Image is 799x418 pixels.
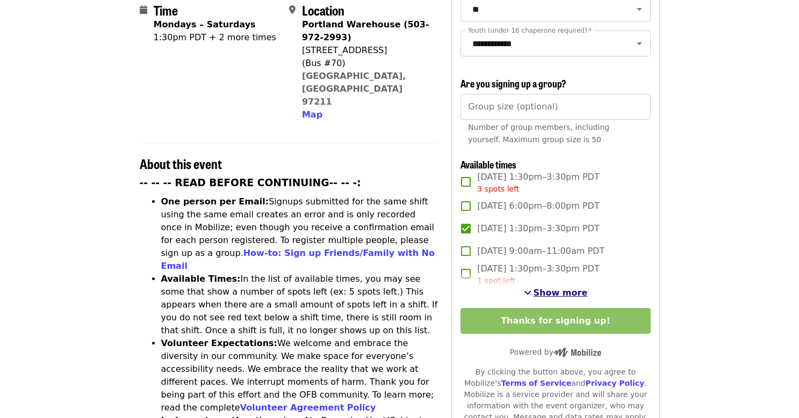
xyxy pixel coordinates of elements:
span: [DATE] 6:00pm–8:00pm PDT [477,200,599,212]
button: Map [302,108,322,121]
span: Powered by [510,348,601,356]
button: Open [632,36,647,51]
span: Available times [460,157,516,171]
span: Are you signing up a group? [460,76,566,90]
a: Privacy Policy [585,379,644,387]
i: map-marker-alt icon [289,5,296,15]
input: [object Object] [460,94,650,120]
a: Terms of Service [501,379,571,387]
span: Map [302,109,322,120]
li: Signups submitted for the same shift using the same email creates an error and is only recorded o... [161,195,439,273]
strong: Volunteer Expectations: [161,338,278,348]
strong: Available Times: [161,274,241,284]
li: In the list of available times, you may see some that show a number of spots left (ex: 5 spots le... [161,273,439,337]
button: Thanks for signing up! [460,308,650,334]
strong: Mondays – Saturdays [154,19,256,30]
span: [DATE] 1:30pm–3:30pm PDT [477,222,599,235]
div: [STREET_ADDRESS] [302,44,430,57]
a: How-to: Sign up Friends/Family with No Email [161,248,435,271]
button: See more timeslots [524,287,588,299]
a: [GEOGRAPHIC_DATA], [GEOGRAPHIC_DATA] 97211 [302,71,406,107]
li: We welcome and embrace the diversity in our community. We make space for everyone’s accessibility... [161,337,439,414]
span: Number of group members, including yourself. Maximum group size is 50 [468,123,609,144]
a: Volunteer Agreement Policy [240,402,376,413]
span: 1 spot left [477,276,515,285]
div: 1:30pm PDT + 2 more times [154,31,276,44]
i: calendar icon [140,5,147,15]
strong: One person per Email: [161,196,269,207]
span: [DATE] 1:30pm–3:30pm PDT [477,171,599,195]
span: Location [302,1,344,19]
span: Time [154,1,178,19]
label: Youth (under 16 chaperone required) [468,27,592,34]
div: (Bus #70) [302,57,430,70]
span: Show more [534,288,588,298]
img: Powered by Mobilize [553,348,601,357]
button: Open [632,2,647,17]
span: About this event [140,154,222,173]
strong: -- -- -- READ BEFORE CONTINUING-- -- -: [140,177,361,188]
span: [DATE] 1:30pm–3:30pm PDT [477,262,599,287]
strong: Portland Warehouse (503-972-2993) [302,19,429,42]
span: [DATE] 9:00am–11:00am PDT [477,245,604,258]
span: 3 spots left [477,185,519,193]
